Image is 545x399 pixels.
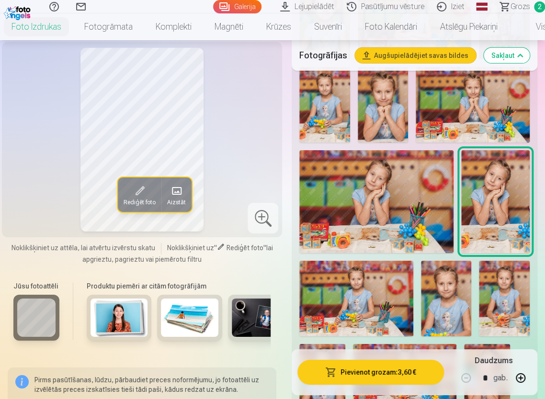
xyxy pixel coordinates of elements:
span: 2 [534,1,545,12]
span: Grozs [511,1,530,12]
button: Sakļaut [484,48,530,63]
span: " [214,244,217,252]
span: " [263,244,266,252]
a: Fotogrāmata [73,13,144,40]
img: /fa1 [4,4,33,20]
span: Noklikšķiniet uz attēla, lai atvērtu izvērstu skatu [11,243,155,253]
span: Rediģēt foto [124,199,156,206]
h6: Jūsu fotoattēli [13,281,59,291]
a: Komplekti [144,13,203,40]
h6: Produktu piemēri ar citām fotogrāfijām [83,281,271,291]
a: Magnēti [203,13,255,40]
div: gab. [493,366,507,389]
a: Suvenīri [303,13,353,40]
a: Krūzes [255,13,303,40]
a: Foto kalendāri [353,13,429,40]
a: Atslēgu piekariņi [429,13,509,40]
h5: Daudzums [475,355,512,366]
span: Noklikšķiniet uz [167,244,214,252]
span: Aizstāt [167,199,186,206]
button: Aizstāt [161,177,192,212]
button: Pievienot grozam:3,60 € [297,360,444,385]
button: Augšupielādējiet savas bildes [355,48,476,63]
button: Rediģēt foto [118,177,161,212]
p: Pirms pasūtīšanas, lūdzu, pārbaudiet preces noformējumu, jo fotoattēli uz izvēlētās preces izskat... [34,375,269,394]
h5: Fotogrāfijas [299,49,347,62]
span: Rediģēt foto [227,244,263,252]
